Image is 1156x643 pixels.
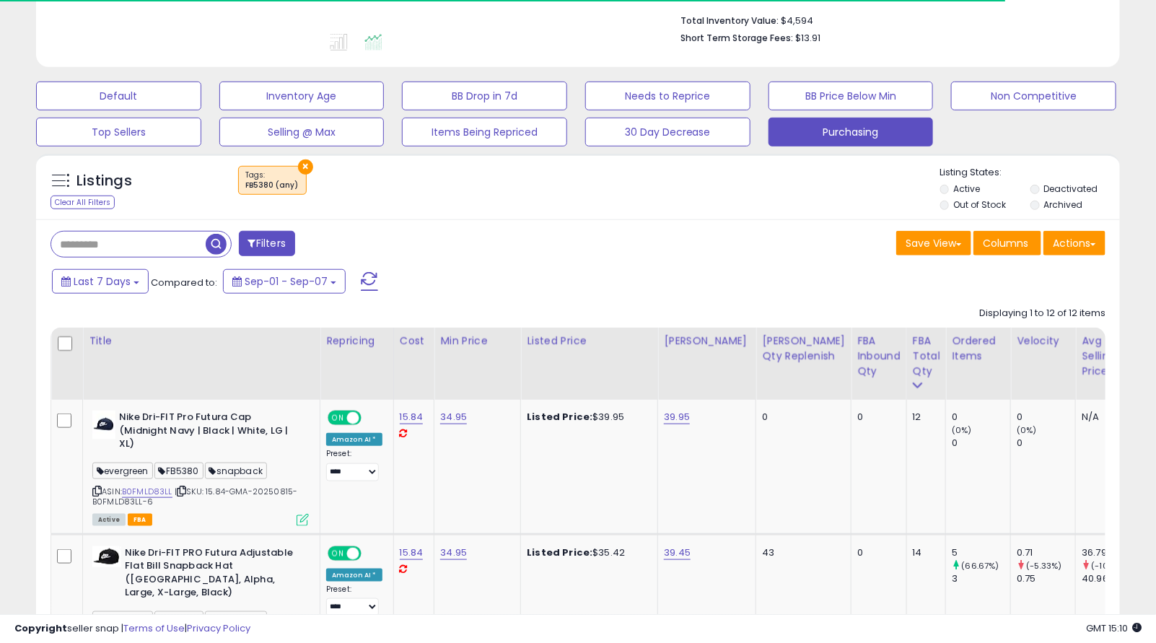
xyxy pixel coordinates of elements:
[119,411,294,455] b: Nike Dri-FIT Pro Futura Cap (Midnight Navy | Black | White, LG | XL)
[585,118,750,146] button: 30 Day Decrease
[857,333,901,379] div: FBA inbound Qty
[954,198,1007,211] label: Out of Stock
[940,166,1121,180] p: Listing States:
[1082,411,1129,424] div: N/A
[857,546,896,559] div: 0
[154,463,203,479] span: FB5380
[680,32,793,44] b: Short Term Storage Fees:
[246,170,299,191] span: Tags :
[952,437,1010,450] div: 0
[1082,333,1134,379] div: Avg Selling Price
[223,269,346,294] button: Sep-01 - Sep-07
[664,410,690,424] a: 39.95
[795,31,820,45] span: $13.91
[92,514,126,526] span: All listings currently available for purchase on Amazon
[205,463,267,479] span: snapback
[585,82,750,110] button: Needs to Reprice
[952,411,1010,424] div: 0
[762,546,840,559] div: 43
[1092,560,1129,572] small: (-10.18%)
[962,560,999,572] small: (66.67%)
[952,333,1004,364] div: Ordered Items
[1082,546,1140,559] div: 36.79
[402,118,567,146] button: Items Being Repriced
[326,449,382,481] div: Preset:
[92,463,153,479] span: evergreen
[680,11,1095,28] li: $4,594
[36,82,201,110] button: Default
[952,546,1010,559] div: 5
[1044,183,1098,195] label: Deactivated
[52,269,149,294] button: Last 7 Days
[92,411,309,525] div: ASIN:
[913,546,935,559] div: 14
[527,333,652,349] div: Listed Price
[326,569,382,582] div: Amazon AI *
[979,307,1105,320] div: Displaying 1 to 12 of 12 items
[973,231,1041,255] button: Columns
[402,82,567,110] button: BB Drop in 7d
[36,118,201,146] button: Top Sellers
[74,274,131,289] span: Last 7 Days
[756,328,851,400] th: Please note that this number is a calculation based on your required days of coverage and your ve...
[326,585,382,617] div: Preset:
[92,411,115,439] img: 21JBcCWydbL._SL40_.jpg
[1043,231,1105,255] button: Actions
[89,333,314,349] div: Title
[527,411,647,424] div: $39.95
[762,411,840,424] div: 0
[1017,572,1075,585] div: 0.75
[913,411,935,424] div: 12
[400,410,424,424] a: 15.84
[298,159,313,175] button: ×
[954,183,981,195] label: Active
[329,547,347,559] span: ON
[92,486,297,507] span: | SKU: 15.84-GMA-20250815-B0FMLD83LL-6
[1027,560,1062,572] small: (-5.33%)
[762,333,845,364] div: [PERSON_NAME] Qty Replenish
[400,333,429,349] div: Cost
[440,410,467,424] a: 34.95
[440,333,514,349] div: Min Price
[951,82,1116,110] button: Non Competitive
[527,546,647,559] div: $35.42
[123,621,185,635] a: Terms of Use
[1017,424,1037,436] small: (0%)
[326,333,387,349] div: Repricing
[239,231,295,256] button: Filters
[125,546,300,603] b: Nike Dri-FIT PRO Futura Adjustable Flat Bill Snapback Hat ([GEOGRAPHIC_DATA], Alpha, Large, X-Lar...
[245,274,328,289] span: Sep-01 - Sep-07
[51,196,115,209] div: Clear All Filters
[857,411,896,424] div: 0
[1017,437,1075,450] div: 0
[359,412,382,424] span: OFF
[680,14,779,27] b: Total Inventory Value:
[440,546,467,560] a: 34.95
[187,621,250,635] a: Privacy Policy
[400,546,424,560] a: 15.84
[219,118,385,146] button: Selling @ Max
[329,412,347,424] span: ON
[983,236,1028,250] span: Columns
[952,424,972,436] small: (0%)
[219,82,385,110] button: Inventory Age
[14,621,67,635] strong: Copyright
[14,622,250,636] div: seller snap | |
[1082,572,1140,585] div: 40.96
[1044,198,1083,211] label: Archived
[76,171,132,191] h5: Listings
[359,547,382,559] span: OFF
[769,118,934,146] button: Purchasing
[122,486,172,498] a: B0FMLD83LL
[1086,621,1142,635] span: 2025-09-15 15:10 GMT
[527,546,592,559] b: Listed Price:
[1017,546,1075,559] div: 0.71
[128,514,152,526] span: FBA
[1017,333,1069,349] div: Velocity
[326,433,382,446] div: Amazon AI *
[1017,411,1075,424] div: 0
[769,82,934,110] button: BB Price Below Min
[664,546,691,560] a: 39.45
[92,546,121,567] img: 41DlwrszLwL._SL40_.jpg
[151,276,217,289] span: Compared to:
